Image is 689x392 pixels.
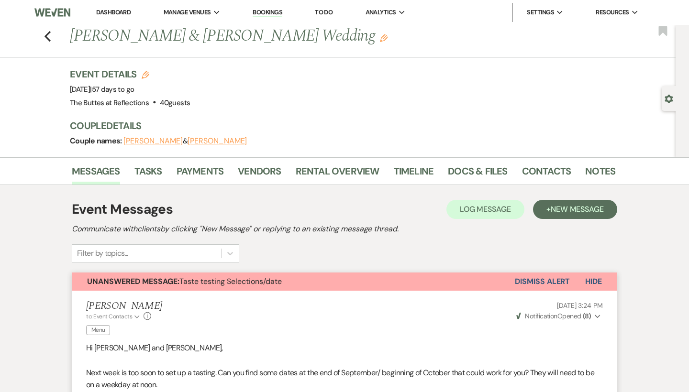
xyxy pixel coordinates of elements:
button: Open lead details [665,94,673,103]
span: Settings [527,8,554,17]
h3: Event Details [70,67,190,81]
span: Notification [525,312,557,320]
span: 57 days to go [92,85,134,94]
button: [PERSON_NAME] [123,137,183,145]
a: Tasks [134,163,162,185]
h1: [PERSON_NAME] & [PERSON_NAME] Wedding [70,25,499,48]
h2: Communicate with clients by clicking "New Message" or replying to an existing message thread. [72,223,617,235]
h1: Event Messages [72,199,173,219]
button: Edit [380,33,388,42]
span: The Buttes at Reflections [70,98,149,108]
a: Bookings [253,8,282,17]
a: Docs & Files [448,163,507,185]
span: New Message [551,204,604,214]
button: Log Message [446,200,524,219]
strong: ( 8 ) [583,312,591,320]
span: Resources [596,8,629,17]
a: Vendors [238,163,281,185]
a: Timeline [394,163,434,185]
span: | [90,85,134,94]
span: Hi [PERSON_NAME] and [PERSON_NAME], [86,343,223,353]
button: to: Event Contacts [86,312,141,321]
a: Notes [585,163,615,185]
a: To Do [315,8,333,16]
span: [DATE] [70,85,134,94]
span: Manage Venues [164,8,211,17]
button: NotificationOpened (8) [515,311,603,321]
button: Unanswered Message:Taste testing Selections/date [72,272,515,291]
span: Analytics [366,8,396,17]
span: Taste testing Selections/date [87,276,282,286]
span: Opened [516,312,591,320]
h3: Couple Details [70,119,606,132]
button: +New Message [533,200,617,219]
a: Messages [72,163,120,185]
span: Couple names: [70,136,123,146]
span: to: Event Contacts [86,313,132,320]
span: Menu [86,325,110,335]
a: Payments [177,163,224,185]
span: Log Message [460,204,511,214]
div: Filter by topics... [77,248,128,259]
img: Weven Logo [34,2,70,22]
span: Hide [585,276,602,286]
a: Contacts [522,163,571,185]
span: Next week is too soon to set up a tasting. Can you find some dates at the end of September/ begin... [86,368,594,390]
button: Dismiss Alert [515,272,570,291]
strong: Unanswered Message: [87,276,179,286]
span: 40 guests [160,98,190,108]
button: [PERSON_NAME] [188,137,247,145]
a: Rental Overview [296,163,379,185]
button: Hide [570,272,617,291]
a: Dashboard [96,8,131,16]
h5: [PERSON_NAME] [86,300,162,312]
span: & [123,136,247,146]
span: [DATE] 3:24 PM [557,301,603,310]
